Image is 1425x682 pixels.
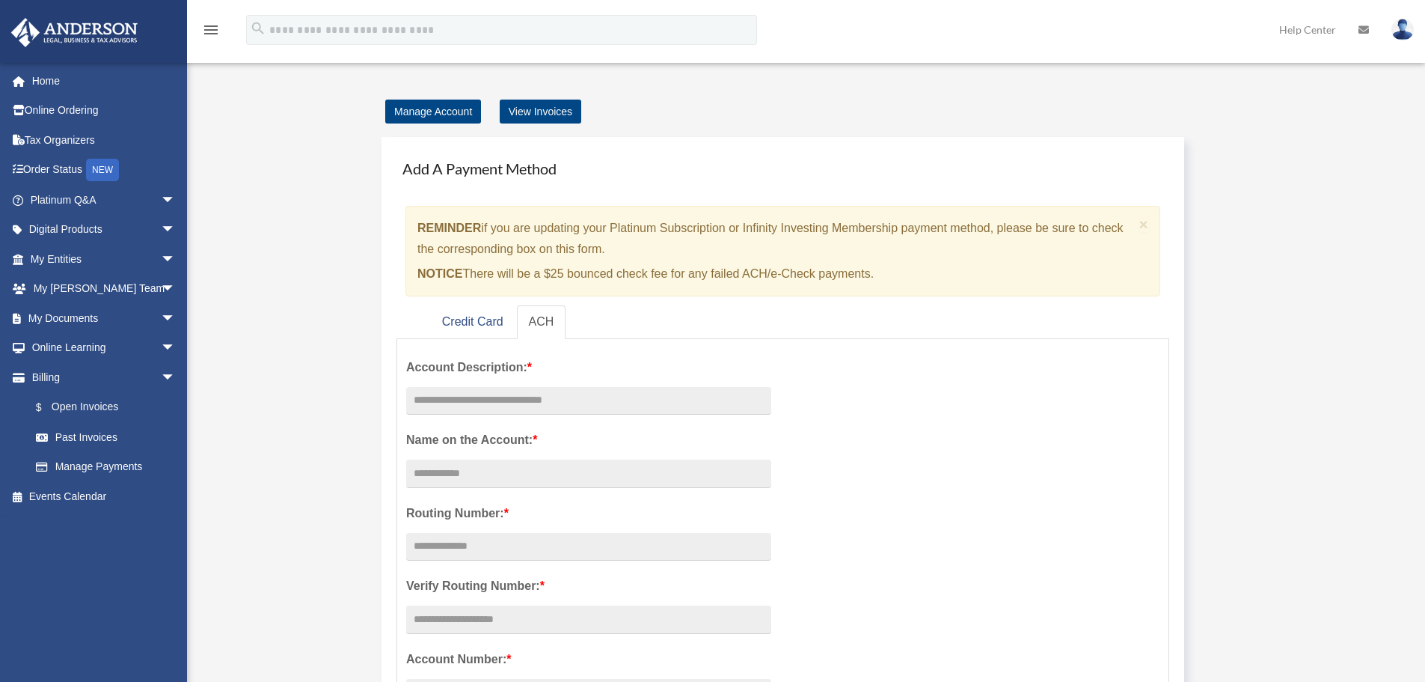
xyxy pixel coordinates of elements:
[250,20,266,37] i: search
[406,576,771,597] label: Verify Routing Number:
[21,452,191,482] a: Manage Payments
[10,481,198,511] a: Events Calendar
[161,362,191,393] span: arrow_drop_down
[161,185,191,216] span: arrow_drop_down
[7,18,142,47] img: Anderson Advisors Platinum Portal
[405,206,1160,296] div: if you are updating your Platinum Subscription or Infinity Investing Membership payment method, p...
[10,185,198,215] a: Platinum Q&Aarrow_drop_down
[385,100,481,124] a: Manage Account
[10,125,198,155] a: Tax Organizers
[161,274,191,305] span: arrow_drop_down
[10,96,198,126] a: Online Ordering
[202,21,220,39] i: menu
[161,303,191,334] span: arrow_drop_down
[417,267,462,280] strong: NOTICE
[500,100,581,124] a: View Invoices
[1139,216,1149,233] span: ×
[430,305,515,339] a: Credit Card
[406,357,771,378] label: Account Description:
[406,649,771,670] label: Account Number:
[10,303,198,333] a: My Documentsarrow_drop_down
[406,503,771,524] label: Routing Number:
[417,264,1133,284] p: There will be a $25 bounced check fee for any failed ACH/e-Check payments.
[21,392,198,423] a: $Open Invoices
[86,159,119,181] div: NEW
[10,333,198,363] a: Online Learningarrow_drop_down
[21,422,198,452] a: Past Invoices
[10,274,198,304] a: My [PERSON_NAME] Teamarrow_drop_down
[1139,216,1149,232] button: Close
[406,430,771,451] label: Name on the Account:
[10,244,198,274] a: My Entitiesarrow_drop_down
[161,215,191,246] span: arrow_drop_down
[1391,19,1414,40] img: User Pic
[161,333,191,364] span: arrow_drop_down
[10,155,198,186] a: Order StatusNEW
[10,362,198,392] a: Billingarrow_drop_down
[417,222,481,234] strong: REMINDER
[396,152,1169,185] h4: Add A Payment Method
[202,26,220,39] a: menu
[44,398,52,417] span: $
[10,215,198,245] a: Digital Productsarrow_drop_down
[517,305,566,339] a: ACH
[161,244,191,275] span: arrow_drop_down
[10,66,198,96] a: Home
